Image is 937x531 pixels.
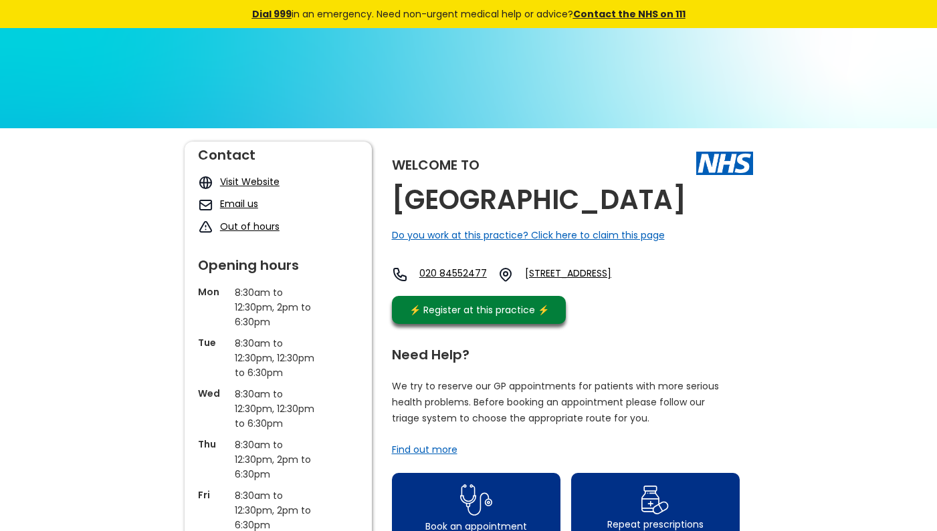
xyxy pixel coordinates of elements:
[392,228,665,242] a: Do you work at this practice? Click here to claim this page
[403,303,556,317] div: ⚡️ Register at this practice ⚡️
[235,437,322,482] p: 8:30am to 12:30pm, 2pm to 6:30pm
[198,252,358,272] div: Opening hours
[392,378,720,426] p: We try to reserve our GP appointments for patients with more serious health problems. Before book...
[392,296,566,324] a: ⚡️ Register at this practice ⚡️
[498,267,514,283] img: practice location icon
[392,158,480,172] div: Welcome to
[460,480,492,520] img: book appointment icon
[641,482,669,518] img: repeat prescription icon
[392,267,408,283] img: telephone icon
[198,488,228,502] p: Fri
[235,336,322,380] p: 8:30am to 12:30pm, 12:30pm to 6:30pm
[235,387,322,431] p: 8:30am to 12:30pm, 12:30pm to 6:30pm
[198,197,213,212] img: mail icon
[198,220,213,235] img: exclamation icon
[198,387,228,400] p: Wed
[607,518,704,531] div: Repeat prescriptions
[235,285,322,329] p: 8:30am to 12:30pm, 2pm to 6:30pm
[419,267,487,283] a: 020 84552477
[161,7,776,21] div: in an emergency. Need non-urgent medical help or advice?
[392,443,457,456] a: Find out more
[573,7,686,21] a: Contact the NHS on 111
[392,185,686,215] h2: [GEOGRAPHIC_DATA]
[220,175,280,188] a: Visit Website
[198,142,358,162] div: Contact
[198,437,228,451] p: Thu
[220,220,280,233] a: Out of hours
[198,336,228,349] p: Tue
[252,7,292,21] a: Dial 999
[198,175,213,190] img: globe icon
[392,341,740,361] div: Need Help?
[696,152,753,174] img: The NHS logo
[525,267,660,283] a: [STREET_ADDRESS]
[198,285,228,299] p: Mon
[220,197,258,210] a: Email us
